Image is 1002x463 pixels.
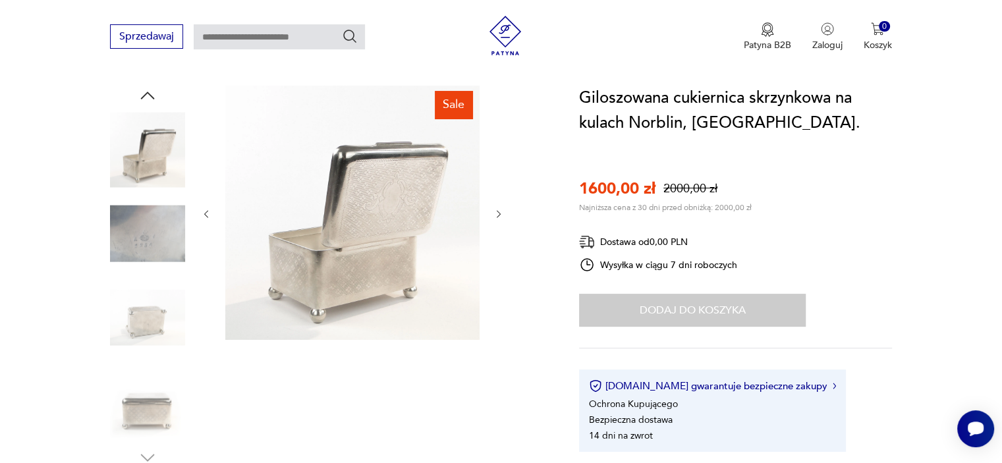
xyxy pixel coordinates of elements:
[744,22,791,51] a: Ikona medaluPatyna B2B
[589,429,653,442] li: 14 dni na zwrot
[110,280,185,355] img: Zdjęcie produktu Giloszowana cukiernica skrzynkowa na kulach Norblin, Warszawa.
[871,22,884,36] img: Ikona koszyka
[663,180,717,197] p: 2000,00 zł
[342,28,358,44] button: Szukaj
[435,91,472,119] div: Sale
[812,39,843,51] p: Zaloguj
[864,22,892,51] button: 0Koszyk
[579,86,892,136] h1: Giloszowana cukiernica skrzynkowa na kulach Norblin, [GEOGRAPHIC_DATA].
[812,22,843,51] button: Zaloguj
[744,22,791,51] button: Patyna B2B
[879,21,890,32] div: 0
[744,39,791,51] p: Patyna B2B
[579,178,655,200] p: 1600,00 zł
[589,379,836,393] button: [DOMAIN_NAME] gwarantuje bezpieczne zakupy
[864,39,892,51] p: Koszyk
[110,24,183,49] button: Sprzedawaj
[579,234,595,250] img: Ikona dostawy
[833,383,837,389] img: Ikona strzałki w prawo
[225,86,480,340] img: Zdjęcie produktu Giloszowana cukiernica skrzynkowa na kulach Norblin, Warszawa.
[579,257,737,273] div: Wysyłka w ciągu 7 dni roboczych
[957,410,994,447] iframe: Smartsupp widget button
[110,364,185,439] img: Zdjęcie produktu Giloszowana cukiernica skrzynkowa na kulach Norblin, Warszawa.
[110,112,185,187] img: Zdjęcie produktu Giloszowana cukiernica skrzynkowa na kulach Norblin, Warszawa.
[589,414,673,426] li: Bezpieczna dostawa
[821,22,834,36] img: Ikonka użytkownika
[486,16,525,55] img: Patyna - sklep z meblami i dekoracjami vintage
[110,33,183,42] a: Sprzedawaj
[761,22,774,37] img: Ikona medalu
[589,398,678,410] li: Ochrona Kupującego
[110,196,185,271] img: Zdjęcie produktu Giloszowana cukiernica skrzynkowa na kulach Norblin, Warszawa.
[589,379,602,393] img: Ikona certyfikatu
[579,234,737,250] div: Dostawa od 0,00 PLN
[579,202,752,213] p: Najniższa cena z 30 dni przed obniżką: 2000,00 zł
